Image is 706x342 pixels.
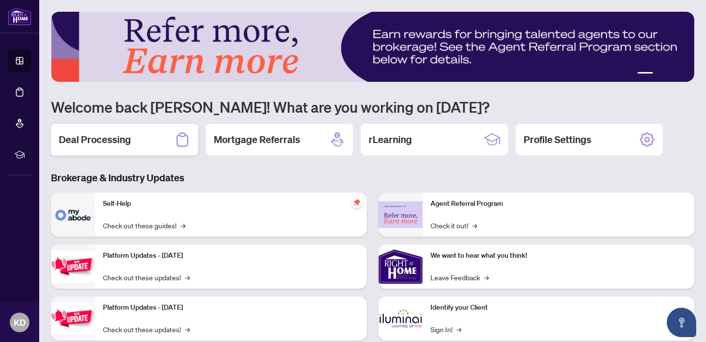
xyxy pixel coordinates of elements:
[524,133,591,147] h2: Profile Settings
[430,198,686,209] p: Agent Referral Program
[14,316,26,329] span: KD
[378,201,423,228] img: Agent Referral Program
[378,296,423,341] img: Identify your Client
[51,303,95,334] img: Platform Updates - July 8, 2025
[103,302,359,313] p: Platform Updates - [DATE]
[665,72,669,76] button: 3
[351,196,363,208] span: pushpin
[8,7,31,25] img: logo
[430,220,477,231] a: Check it out!→
[378,244,423,289] img: We want to hear what you think!
[430,302,686,313] p: Identify your Client
[369,133,412,147] h2: rLearning
[637,72,653,76] button: 1
[484,272,489,283] span: →
[667,308,696,337] button: Open asap
[51,98,694,116] h1: Welcome back [PERSON_NAME]! What are you working on [DATE]?
[430,324,461,335] a: Sign In!→
[185,272,190,283] span: →
[430,272,489,283] a: Leave Feedback→
[472,220,477,231] span: →
[51,171,694,185] h3: Brokerage & Industry Updates
[214,133,300,147] h2: Mortgage Referrals
[456,324,461,335] span: →
[103,220,185,231] a: Check out these guides!→
[51,12,694,82] img: Slide 0
[103,324,190,335] a: Check out these updates!→
[103,272,190,283] a: Check out these updates!→
[59,133,131,147] h2: Deal Processing
[103,250,359,261] p: Platform Updates - [DATE]
[430,250,686,261] p: We want to hear what you think!
[51,193,95,237] img: Self-Help
[185,324,190,335] span: →
[673,72,677,76] button: 4
[681,72,684,76] button: 5
[657,72,661,76] button: 2
[103,198,359,209] p: Self-Help
[51,251,95,282] img: Platform Updates - July 21, 2025
[180,220,185,231] span: →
